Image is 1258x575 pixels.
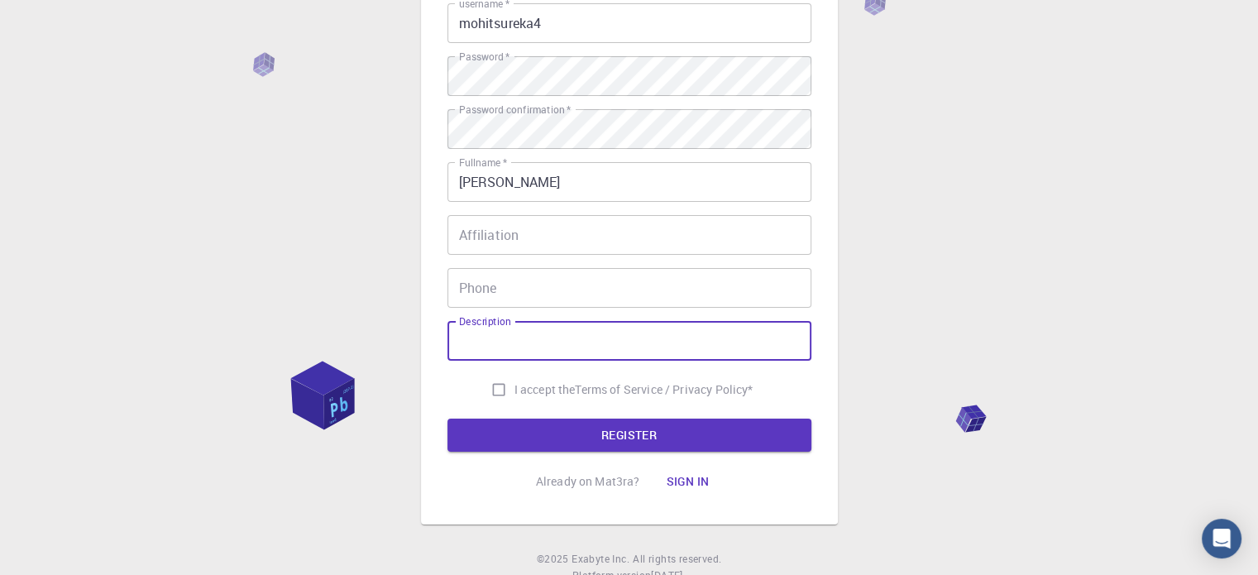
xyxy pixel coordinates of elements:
span: I accept the [514,381,576,398]
p: Already on Mat3ra? [536,473,640,490]
span: © 2025 [537,551,572,568]
span: Exabyte Inc. [572,552,629,565]
span: All rights reserved. [633,551,721,568]
label: Fullname [459,156,507,170]
div: Open Intercom Messenger [1202,519,1241,558]
label: Password [459,50,509,64]
label: Password confirmation [459,103,571,117]
p: Terms of Service / Privacy Policy * [575,381,753,398]
a: Exabyte Inc. [572,551,629,568]
label: Description [459,314,511,328]
button: REGISTER [447,419,811,452]
button: Sign in [653,465,722,498]
a: Terms of Service / Privacy Policy* [575,381,753,398]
